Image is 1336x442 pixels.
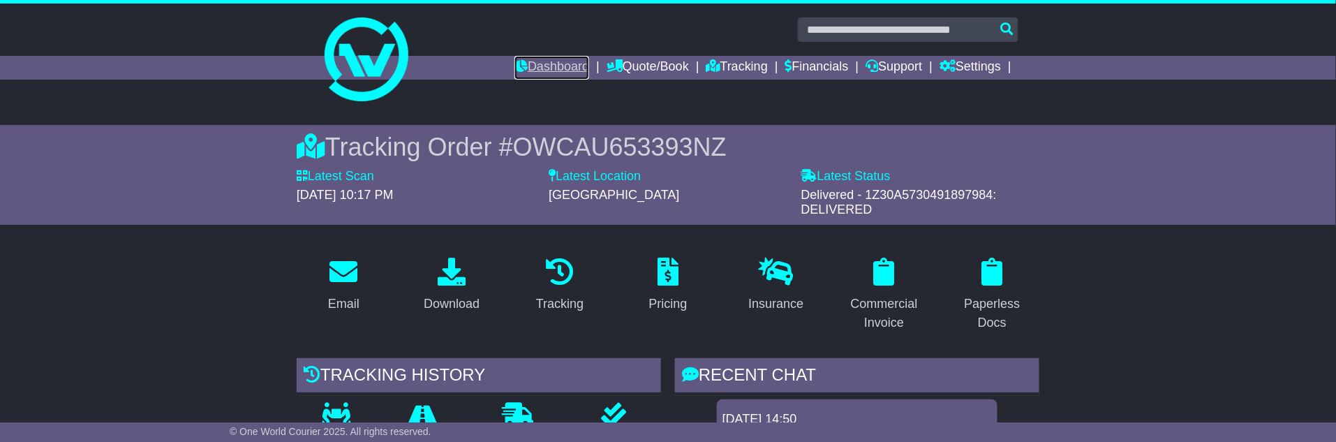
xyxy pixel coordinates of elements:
a: Dashboard [514,56,589,80]
span: [DATE] 10:17 PM [297,188,394,202]
div: Download [424,295,480,314]
label: Latest Status [801,169,891,184]
a: Paperless Docs [945,253,1039,337]
a: Support [866,56,923,80]
div: [DATE] 14:50 [722,412,992,427]
div: RECENT CHAT [675,358,1039,396]
div: Pricing [648,295,687,314]
a: Download [415,253,489,318]
div: Email [328,295,359,314]
a: Quote/Book [607,56,689,80]
div: Paperless Docs [954,295,1030,332]
span: OWCAU653393NZ [513,133,727,161]
div: Tracking [536,295,584,314]
label: Latest Location [549,169,641,184]
a: Insurance [739,253,812,318]
span: [GEOGRAPHIC_DATA] [549,188,679,202]
a: Commercial Invoice [837,253,931,337]
div: Insurance [748,295,803,314]
span: © One World Courier 2025. All rights reserved. [230,426,431,437]
a: Settings [940,56,1001,80]
label: Latest Scan [297,169,374,184]
a: Tracking [527,253,593,318]
a: Financials [785,56,849,80]
div: Commercial Invoice [846,295,922,332]
div: Tracking Order # [297,132,1039,162]
div: Tracking history [297,358,661,396]
a: Tracking [706,56,768,80]
span: Delivered - 1Z30A5730491897984: DELIVERED [801,188,997,217]
a: Email [319,253,369,318]
a: Pricing [639,253,696,318]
